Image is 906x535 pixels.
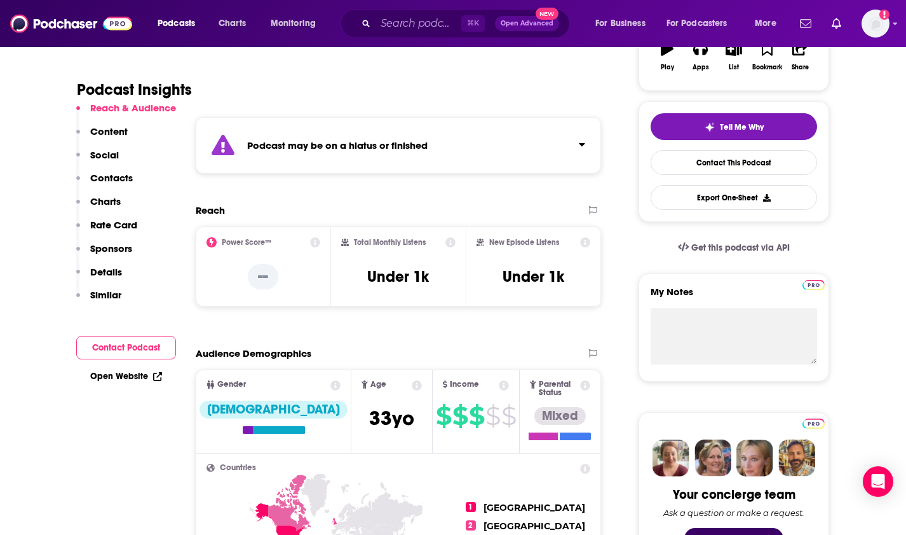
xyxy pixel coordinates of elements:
button: Contacts [76,172,133,195]
p: Charts [90,195,121,207]
h2: Total Monthly Listens [354,238,426,247]
h2: Power Score™ [222,238,271,247]
strong: Podcast may be on a hiatus or finished [247,139,428,151]
span: ⌘ K [461,15,485,32]
span: For Business [595,15,646,32]
img: User Profile [862,10,889,38]
button: Contact Podcast [76,336,176,359]
div: List [729,64,739,71]
span: New [536,8,558,20]
button: Export One-Sheet [651,185,817,210]
span: Tell Me Why [720,122,764,132]
button: Open AdvancedNew [495,16,559,31]
div: Search podcasts, credits, & more... [353,9,582,38]
span: 33 yo [369,406,414,431]
span: Gender [217,380,246,389]
p: Similar [90,289,121,301]
button: open menu [746,13,792,34]
img: tell me why sparkle [705,122,715,132]
img: Podchaser - Follow, Share and Rate Podcasts [10,11,132,36]
p: Rate Card [90,219,137,231]
button: open menu [658,13,746,34]
a: Show notifications dropdown [795,13,816,34]
span: Age [370,380,386,389]
button: Content [76,125,128,149]
span: $ [501,406,516,426]
section: Click to expand status details [196,117,601,174]
button: open menu [586,13,661,34]
span: Podcasts [158,15,195,32]
img: Jon Profile [778,440,815,476]
div: Mixed [534,407,586,425]
label: My Notes [651,286,817,308]
div: [DEMOGRAPHIC_DATA] [199,401,348,419]
svg: Add a profile image [879,10,889,20]
h3: Under 1k [367,267,429,286]
button: Similar [76,289,121,312]
button: Bookmark [750,33,783,79]
p: Content [90,125,128,137]
button: tell me why sparkleTell Me Why [651,113,817,140]
button: open menu [149,13,212,34]
span: Logged in as htibbitts [862,10,889,38]
div: Apps [693,64,709,71]
a: Contact This Podcast [651,150,817,175]
p: -- [248,264,278,289]
button: List [717,33,750,79]
img: Podchaser Pro [802,419,825,429]
button: Social [76,149,119,172]
p: Social [90,149,119,161]
button: Apps [684,33,717,79]
h2: Audience Demographics [196,347,311,359]
span: 1 [466,502,476,512]
span: Income [450,380,479,389]
img: Barbara Profile [694,440,731,476]
span: $ [469,406,484,426]
div: Open Intercom Messenger [863,466,893,497]
button: Share [784,33,817,79]
input: Search podcasts, credits, & more... [375,13,461,34]
button: open menu [262,13,332,34]
span: 2 [466,520,476,531]
span: $ [485,406,500,426]
button: Reach & Audience [76,102,176,125]
a: Charts [210,13,254,34]
span: $ [436,406,451,426]
h2: Reach [196,204,225,216]
div: Your concierge team [673,487,795,503]
h3: Under 1k [503,267,564,286]
button: Details [76,266,122,289]
span: Get this podcast via API [691,242,790,253]
a: Open Website [90,371,162,382]
h2: New Episode Listens [489,238,559,247]
button: Charts [76,195,121,219]
a: Pro website [802,417,825,429]
button: Rate Card [76,219,137,242]
span: Monitoring [271,15,316,32]
button: Sponsors [76,242,132,266]
span: [GEOGRAPHIC_DATA] [483,502,585,513]
span: For Podcasters [666,15,727,32]
button: Show profile menu [862,10,889,38]
span: $ [452,406,468,426]
div: Ask a question or make a request. [663,508,804,518]
div: Share [792,64,809,71]
a: Get this podcast via API [668,232,800,263]
div: Play [661,64,674,71]
span: Parental Status [539,380,578,397]
img: Sydney Profile [652,440,689,476]
span: Countries [220,464,256,472]
span: Open Advanced [501,20,553,27]
span: [GEOGRAPHIC_DATA] [483,520,585,532]
img: Jules Profile [736,440,773,476]
p: Details [90,266,122,278]
p: Contacts [90,172,133,184]
button: Play [651,33,684,79]
p: Reach & Audience [90,102,176,114]
img: Podchaser Pro [802,280,825,290]
span: Charts [219,15,246,32]
div: Bookmark [752,64,782,71]
a: Pro website [802,278,825,290]
a: Show notifications dropdown [827,13,846,34]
